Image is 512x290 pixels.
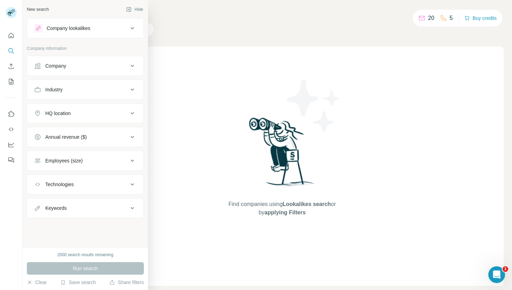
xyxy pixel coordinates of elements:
button: Hide [121,4,148,15]
button: Enrich CSV [6,60,17,72]
p: 20 [428,14,434,22]
div: Company [45,62,66,69]
button: Clear [27,279,47,286]
div: Annual revenue ($) [45,133,87,140]
button: Buy credits [464,13,497,23]
button: Share filters [109,279,144,286]
img: Surfe Illustration - Woman searching with binoculars [246,116,318,193]
span: 1 [503,266,508,272]
h4: Search [61,8,504,18]
p: 5 [450,14,453,22]
button: Quick start [6,29,17,42]
button: Industry [27,81,143,98]
p: Company information [27,45,144,52]
button: Use Surfe API [6,123,17,136]
div: Technologies [45,181,74,188]
div: Industry [45,86,63,93]
button: Company [27,58,143,74]
div: Employees (size) [45,157,83,164]
button: Dashboard [6,138,17,151]
button: Feedback [6,154,17,166]
iframe: Intercom live chat [488,266,505,283]
span: Lookalikes search [282,201,331,207]
button: Employees (size) [27,152,143,169]
span: Find companies using or by [226,200,338,217]
button: Company lookalikes [27,20,143,37]
button: Use Surfe on LinkedIn [6,108,17,120]
button: Annual revenue ($) [27,129,143,145]
button: Keywords [27,200,143,216]
div: HQ location [45,110,71,117]
button: My lists [6,75,17,88]
img: Surfe Illustration - Stars [282,75,345,137]
div: Company lookalikes [47,25,90,32]
button: Save search [60,279,96,286]
button: Search [6,45,17,57]
button: Technologies [27,176,143,193]
div: Keywords [45,205,67,212]
span: applying Filters [264,209,305,215]
div: 2000 search results remaining [57,252,114,258]
div: New search [27,6,49,13]
button: HQ location [27,105,143,122]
